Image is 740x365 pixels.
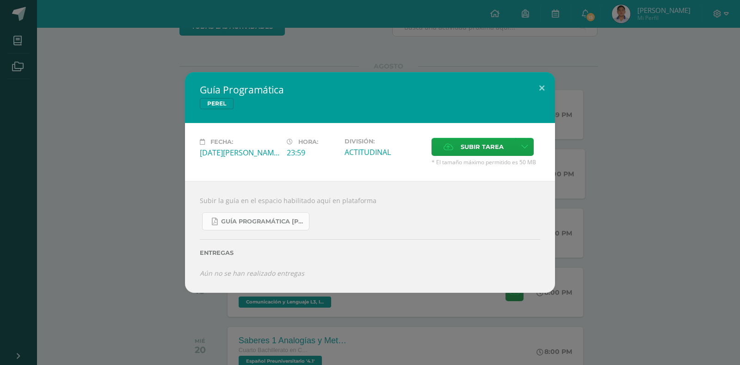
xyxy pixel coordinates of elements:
div: [DATE][PERSON_NAME] [200,148,279,158]
label: División: [345,138,424,145]
span: Fecha: [210,138,233,145]
div: Subir la guía en el espacio habilitado aquí en plataforma [185,181,555,292]
a: Guía Programática [PERSON_NAME] 4to [PERSON_NAME] - Bloque 3 - Profe. [PERSON_NAME].pdf [202,212,309,230]
label: Entregas [200,249,540,256]
div: ACTITUDINAL [345,147,424,157]
div: 23:59 [287,148,337,158]
button: Close (Esc) [529,72,555,104]
span: Hora: [298,138,318,145]
span: * El tamaño máximo permitido es 50 MB [432,158,540,166]
span: Guía Programática [PERSON_NAME] 4to [PERSON_NAME] - Bloque 3 - Profe. [PERSON_NAME].pdf [221,218,304,225]
span: PEREL [200,98,234,109]
span: Subir tarea [461,138,504,155]
h2: Guía Programática [200,83,540,96]
i: Aún no se han realizado entregas [200,269,304,278]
